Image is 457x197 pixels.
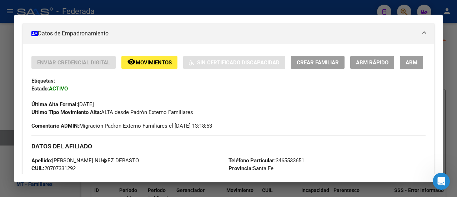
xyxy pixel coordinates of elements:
span: 3465533651 [228,157,304,164]
button: Adjuntar un archivo [34,142,40,148]
span: 20707331292 [31,165,76,172]
div: Si no tienen fechas superpuestas puede dejar sin eliminar el anterior que tomará el vigente [11,14,111,35]
span: [PERSON_NAME] [228,173,294,179]
div: Soporte • Hace 1h [11,107,51,111]
div: Soporte dice… [6,90,137,118]
span: Crear Familiar [297,59,339,66]
strong: Ultimo Tipo Movimiento Alta: [31,109,101,115]
h3: DATOS DEL AFILIADO [31,142,426,150]
button: Sin Certificado Discapacidad [183,56,285,69]
strong: Etiquetas: [31,78,55,84]
span: [DATE] [31,101,94,108]
div: O bien puede eliminar el antiguo y quedará inactivo [11,45,111,59]
button: Crear Familiar [291,56,345,69]
span: [PERSON_NAME] NU�EZ DEBASTO [31,157,139,164]
span: ABM [406,59,417,66]
div: De nada, ¡Que tenga un lindo dia! [11,94,97,101]
strong: Estado: [31,85,49,92]
div: Natalia dice… [6,69,137,90]
div: Gracias! igualmente [75,118,137,134]
strong: Documento: [31,173,60,179]
strong: Apellido: [31,157,52,164]
span: Migración Padrón Externo Familiares el [DATE] 13:18:53 [31,122,212,130]
div: Gracias! igualmente [81,123,131,130]
strong: ACTIVO [49,85,68,92]
div: Perfecto Graciasss [80,69,137,84]
button: Start recording [45,142,51,148]
button: go back [5,3,18,16]
strong: CUIL: [31,165,44,172]
span: Santa Fe [228,165,273,172]
button: Enviar Credencial Digital [31,56,116,69]
button: Selector de emoji [11,142,17,148]
strong: Localidad: [228,173,253,179]
span: ALTA desde Padrón Externo Familiares [31,109,193,115]
div: Si no tienen fechas superpuestas puede dejar sin eliminar el anterior que tomará el vigente [6,10,117,40]
span: ABM Rápido [356,59,388,66]
button: Enviar un mensaje… [122,139,134,151]
div: Natalia dice… [6,118,137,143]
h1: Fin [35,7,43,12]
mat-panel-title: Datos de Empadronamiento [31,29,417,38]
mat-expansion-panel-header: Datos de Empadronamiento [23,23,434,44]
div: De nada, ¡Que tenga un lindo dia!Soporte • Hace 1h [6,90,102,105]
strong: Provincia: [228,165,253,172]
mat-icon: remove_red_eye [127,58,136,66]
span: Movimientos [136,59,172,66]
strong: Comentario ADMIN: [31,123,79,129]
button: ABM Rápido [350,56,394,69]
strong: Teléfono Particular: [228,157,276,164]
span: Enviar Credencial Digital [37,59,110,66]
button: Selector de gif [22,142,28,148]
span: DU - DOCUMENTO UNICO 70733129 [31,173,146,179]
div: O bien puede eliminar el antiguo y quedará inactivo [6,40,117,63]
div: Soporte dice… [6,40,137,69]
img: Profile image for Fin [20,4,32,15]
div: Soporte dice… [6,10,137,40]
div: Cerrar [125,3,138,16]
button: Movimientos [121,56,177,69]
textarea: Escribe un mensaje... [6,127,137,139]
span: Sin Certificado Discapacidad [197,59,280,66]
button: ABM [400,56,423,69]
strong: Última Alta Formal: [31,101,78,108]
div: Perfecto Graciasss [85,73,131,80]
button: Inicio [112,3,125,16]
iframe: Intercom live chat [433,173,450,190]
